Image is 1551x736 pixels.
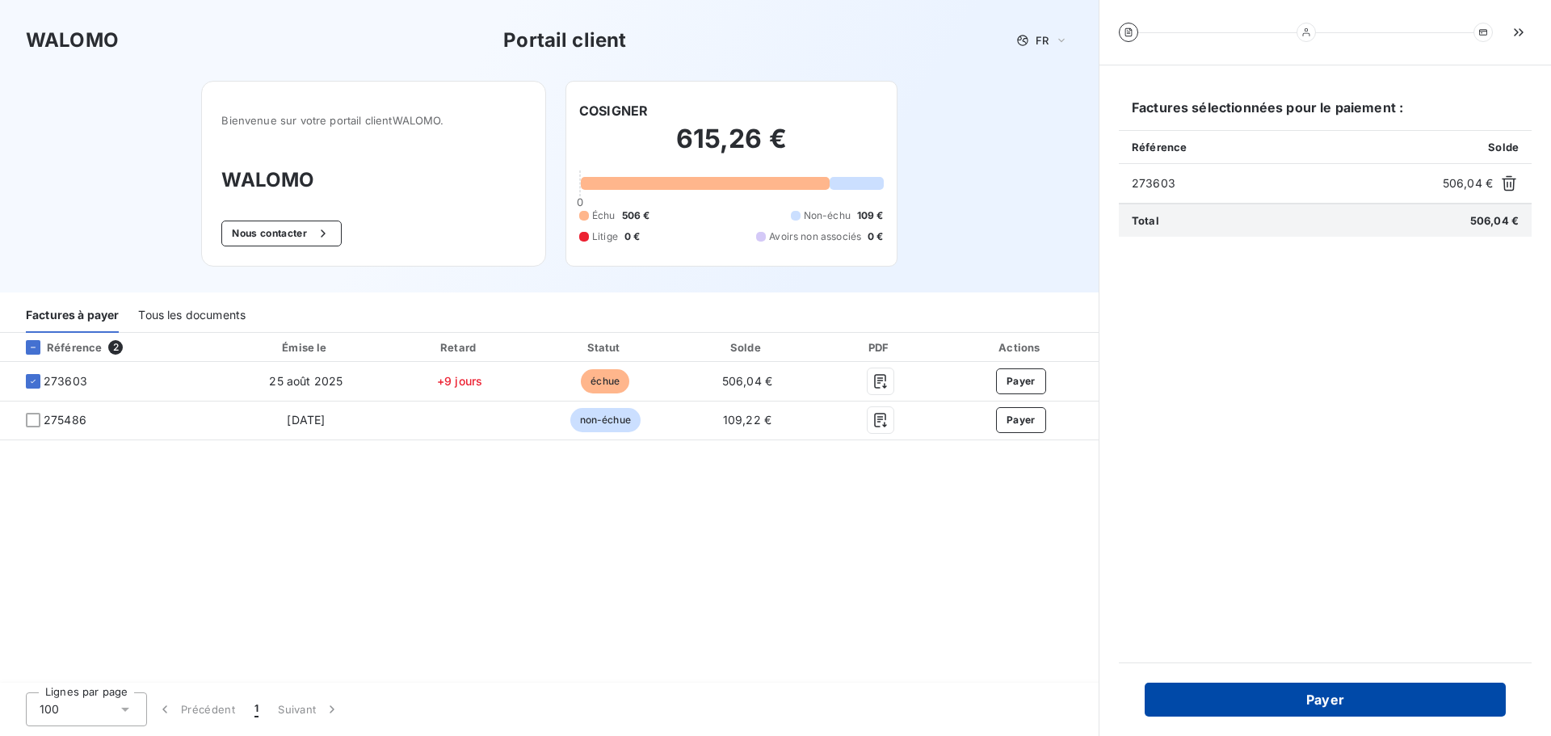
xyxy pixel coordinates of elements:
button: Nous contacter [221,221,341,246]
span: Litige [592,229,618,244]
span: +9 jours [437,374,482,388]
span: 100 [40,701,59,717]
span: Avoirs non associés [769,229,861,244]
span: Total [1132,214,1159,227]
span: 0 € [624,229,640,244]
span: Solde [1488,141,1519,154]
div: Actions [947,339,1095,355]
span: 506,04 € [722,374,772,388]
h3: Portail client [503,26,626,55]
h6: COSIGNER [579,101,648,120]
span: 109,22 € [723,413,771,427]
span: 0 € [868,229,883,244]
span: 1 [254,701,258,717]
span: 506,04 € [1470,214,1519,227]
span: 25 août 2025 [269,374,343,388]
div: Retard [389,339,530,355]
div: Statut [536,339,674,355]
div: PDF [821,339,940,355]
button: Payer [996,407,1046,433]
span: [DATE] [287,413,325,427]
span: Échu [592,208,616,223]
div: Référence [13,340,102,355]
h6: Factures sélectionnées pour le paiement : [1119,98,1532,130]
div: Solde [680,339,813,355]
button: Payer [996,368,1046,394]
button: 1 [245,692,268,726]
span: FR [1036,34,1049,47]
span: 273603 [44,373,87,389]
button: Précédent [147,692,245,726]
span: 2 [108,340,123,355]
h3: WALOMO [26,26,119,55]
span: 0 [577,196,583,208]
span: Non-échu [804,208,851,223]
span: Référence [1132,141,1187,154]
span: 275486 [44,412,86,428]
span: non-échue [570,408,641,432]
button: Suivant [268,692,350,726]
span: 273603 [1132,175,1436,191]
span: échue [581,369,629,393]
div: Tous les documents [138,299,246,333]
div: Factures à payer [26,299,119,333]
span: 109 € [857,208,884,223]
h3: WALOMO [221,166,526,195]
div: Émise le [229,339,383,355]
span: 506,04 € [1443,175,1493,191]
button: Payer [1145,683,1506,717]
span: 506 € [622,208,650,223]
span: Bienvenue sur votre portail client WALOMO . [221,114,526,127]
h2: 615,26 € [579,123,884,171]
